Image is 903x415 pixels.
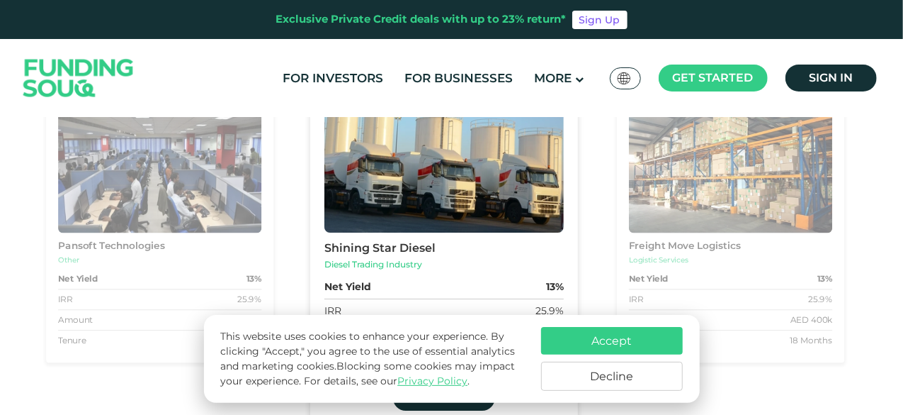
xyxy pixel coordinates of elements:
[57,255,261,265] div: Other
[541,327,683,355] button: Accept
[629,293,643,306] div: IRR
[57,112,261,233] img: Business Image
[629,314,664,326] div: Amount
[57,293,72,306] div: IRR
[790,334,832,347] div: 18 Months
[220,360,515,387] span: Blocking some cookies may impact your experience.
[817,272,832,285] strong: 13%
[401,67,516,90] a: For Businesses
[57,334,86,347] div: Tenure
[57,239,261,253] div: Pansoft Technologies
[785,65,877,92] a: Sign in
[279,67,387,90] a: For Investors
[324,258,563,271] div: Diesel Trading Industry
[541,362,683,391] button: Decline
[808,293,832,306] div: 25.9%
[324,91,563,233] img: Business Image
[629,272,669,285] strong: Net Yield
[246,272,261,285] strong: 13%
[57,272,97,285] strong: Net Yield
[324,280,370,294] strong: Net Yield
[618,72,630,84] img: SA Flag
[392,385,494,411] a: View Deal
[276,11,567,28] div: Exclusive Private Credit deals with up to 23% return*
[790,314,833,326] div: AED 400k
[673,71,754,84] span: Get started
[421,391,480,404] span: View Deal
[629,239,832,253] div: Freight Move Logistics
[9,43,148,114] img: Logo
[572,11,627,29] a: Sign Up
[535,304,563,319] div: 25.9%
[629,255,832,265] div: Logistic Services
[545,280,563,294] strong: 13%
[304,375,470,387] span: For details, see our .
[220,314,261,326] div: AED 300k
[324,240,563,257] div: Shining Star Diesel
[397,375,467,387] a: Privacy Policy
[534,71,572,85] span: More
[809,71,853,84] span: Sign in
[629,112,832,233] img: Business Image
[237,293,261,306] div: 25.9%
[324,304,341,319] div: IRR
[57,314,92,326] div: Amount
[220,329,526,389] p: This website uses cookies to enhance your experience. By clicking "Accept," you agree to the use ...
